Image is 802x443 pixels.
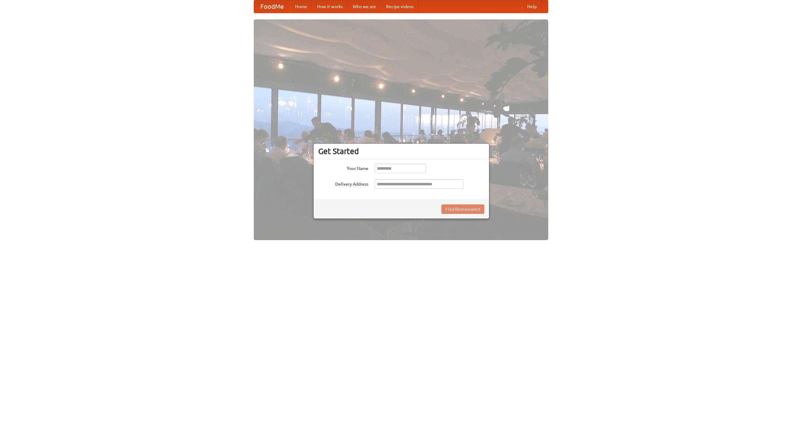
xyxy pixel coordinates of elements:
h3: Get Started [318,147,484,156]
a: Recipe videos [381,0,419,13]
button: Find Restaurants! [441,204,484,214]
a: FoodMe [254,0,290,13]
a: Who we are [348,0,381,13]
a: How it works [312,0,348,13]
a: Help [522,0,542,13]
a: Home [290,0,312,13]
label: Your Name [318,164,368,172]
label: Delivery Address [318,179,368,187]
